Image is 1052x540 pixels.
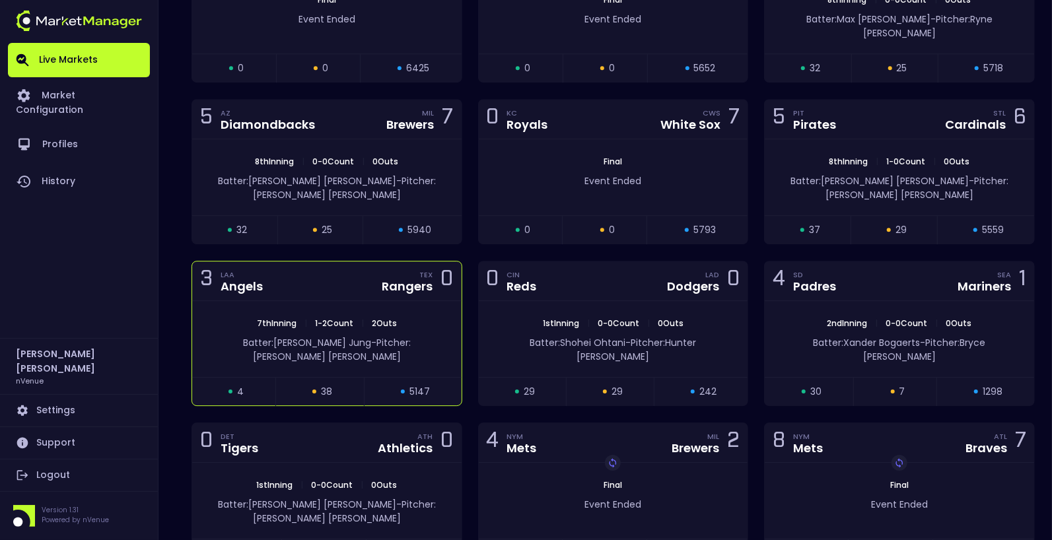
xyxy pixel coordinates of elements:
[608,457,618,468] img: replayImg
[407,223,431,237] span: 5940
[1015,430,1026,455] div: 7
[584,13,641,26] span: Event Ended
[882,318,932,329] span: 0 - 0 Count
[693,223,716,237] span: 5793
[994,431,1007,442] div: ATL
[524,61,530,75] span: 0
[200,430,213,455] div: 0
[625,336,631,349] span: -
[396,174,402,187] span: -
[824,318,872,329] span: 2nd Inning
[863,13,993,40] span: Pitcher: Ryne [PERSON_NAME]
[897,61,907,75] span: 25
[357,318,368,329] span: |
[441,430,454,455] div: 0
[298,156,308,167] span: |
[378,442,433,454] div: Athletics
[863,336,986,363] span: Pitcher: Bryce [PERSON_NAME]
[699,385,717,399] span: 242
[705,269,719,280] div: LAD
[810,61,820,75] span: 32
[810,385,822,399] span: 30
[42,505,109,515] p: Version 1.31
[16,376,44,386] h3: nVenue
[507,281,537,292] div: Reds
[965,442,1007,454] div: Braves
[487,430,499,455] div: 4
[524,385,535,399] span: 29
[983,61,1003,75] span: 5718
[584,174,641,187] span: Event Ended
[368,318,401,329] span: 2 Outs
[200,107,213,131] div: 5
[322,223,332,237] span: 25
[300,318,311,329] span: |
[945,119,1006,131] div: Cardinals
[871,498,928,511] span: Event Ended
[825,174,1008,201] span: Pitcher: [PERSON_NAME] [PERSON_NAME]
[238,61,244,75] span: 0
[660,119,720,131] div: White Sox
[940,156,974,167] span: 0 Outs
[42,515,109,525] p: Powered by nVenue
[221,281,263,292] div: Angels
[442,107,454,131] div: 7
[382,281,433,292] div: Rangers
[727,269,740,293] div: 0
[441,269,454,293] div: 0
[790,174,969,187] span: Batter: [PERSON_NAME] [PERSON_NAME]
[643,318,654,329] span: |
[577,336,696,363] span: Pitcher: Hunter [PERSON_NAME]
[982,223,1004,237] span: 5559
[487,269,499,293] div: 0
[524,223,530,237] span: 0
[507,431,537,442] div: NYM
[357,479,367,490] span: |
[396,498,402,511] span: -
[727,430,740,455] div: 2
[583,318,594,329] span: |
[406,61,429,75] span: 6425
[8,163,150,200] a: History
[253,318,300,329] span: 7th Inning
[387,119,435,131] div: Brewers
[983,385,1002,399] span: 1298
[8,427,150,459] a: Support
[321,385,332,399] span: 38
[899,385,905,399] span: 7
[308,156,358,167] span: 0 - 0 Count
[200,269,213,293] div: 3
[358,156,368,167] span: |
[886,479,913,490] span: Final
[809,223,820,237] span: 37
[930,156,940,167] span: |
[612,385,623,399] span: 29
[600,479,626,490] span: Final
[793,281,836,292] div: Padres
[311,318,357,329] span: 1 - 2 Count
[507,119,548,131] div: Royals
[307,479,357,490] span: 0 - 0 Count
[221,442,258,454] div: Tigers
[1019,269,1026,293] div: 1
[667,281,719,292] div: Dodgers
[773,269,785,293] div: 4
[793,108,836,118] div: PIT
[8,43,150,77] a: Live Markets
[793,442,823,454] div: Mets
[1014,107,1026,131] div: 6
[253,498,436,525] span: Pitcher: [PERSON_NAME] [PERSON_NAME]
[418,431,433,442] div: ATH
[806,13,930,26] span: Batter: Max [PERSON_NAME]
[298,13,355,26] span: Event Ended
[16,11,142,31] img: logo
[221,119,315,131] div: Diamondbacks
[600,156,626,167] span: Final
[814,336,921,349] span: Batter: Xander Bogaerts
[773,107,785,131] div: 5
[368,156,402,167] span: 0 Outs
[409,385,430,399] span: 5147
[8,395,150,426] a: Settings
[793,119,836,131] div: Pirates
[423,108,435,118] div: MIL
